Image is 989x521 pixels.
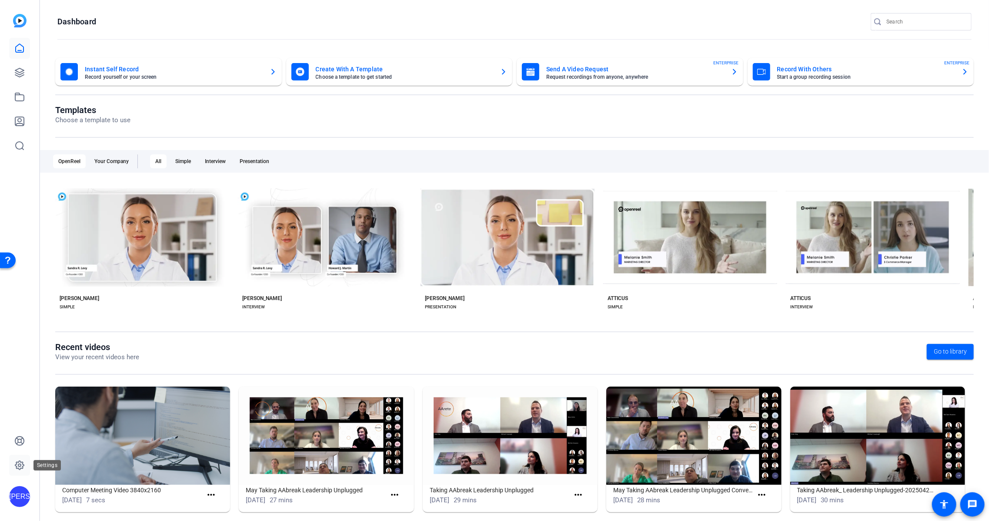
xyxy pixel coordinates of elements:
mat-card-title: Send A Video Request [546,64,724,74]
h1: May Taking AAbreak Leadership Unplugged [246,485,386,495]
h1: Templates [55,105,130,115]
mat-icon: more_horiz [573,490,584,501]
div: PRESENTATION [425,304,456,311]
img: Computer Meeting Video 3840x2160 [55,387,230,485]
span: 30 mins [821,496,844,504]
mat-card-subtitle: Choose a template to get started [316,74,494,80]
div: Simple [170,154,196,168]
mat-card-subtitle: Request recordings from anyone, anywhere [546,74,724,80]
span: 7 secs [86,496,105,504]
mat-card-title: Instant Self Record [85,64,263,74]
mat-icon: more_horiz [757,490,768,501]
span: [DATE] [797,496,817,504]
h1: Taking AAbreak_ Leadership Unplugged-20250424_153214-Meeting Recording [797,485,937,495]
button: Record With OthersStart a group recording sessionENTERPRISE [748,58,974,86]
h1: Taking AAbreak Leadership Unplugged [430,485,570,495]
div: ATTICUS [790,295,811,302]
h1: May Taking AAbreak Leadership Unplugged Conversation-20250529_123239-Meeting Recording [613,485,753,495]
div: Interview [200,154,231,168]
div: Presentation [234,154,274,168]
div: Settings [33,460,61,471]
div: INTERVIEW [242,304,265,311]
span: [DATE] [613,496,633,504]
div: Your Company [89,154,134,168]
mat-card-subtitle: Start a group recording session [777,74,955,80]
div: [PERSON_NAME] [425,295,464,302]
mat-icon: more_horiz [389,490,400,501]
mat-card-title: Record With Others [777,64,955,74]
img: blue-gradient.svg [13,14,27,27]
h1: Dashboard [57,17,96,27]
div: SIMPLE [608,304,623,311]
div: ATTICUS [608,295,628,302]
h1: Computer Meeting Video 3840x2160 [62,485,202,495]
span: ENTERPRISE [944,60,969,66]
img: Taking AAbreak Leadership Unplugged [423,387,598,485]
span: [DATE] [430,496,449,504]
div: INTERVIEW [790,304,813,311]
div: [PERSON_NAME] [9,486,30,507]
button: Create With A TemplateChoose a template to get started [286,58,513,86]
span: 28 mins [637,496,660,504]
span: 29 mins [454,496,477,504]
img: Taking AAbreak_ Leadership Unplugged-20250424_153214-Meeting Recording [790,387,965,485]
span: [DATE] [62,496,82,504]
mat-card-title: Create With A Template [316,64,494,74]
div: All [150,154,167,168]
h1: Recent videos [55,342,139,352]
div: [PERSON_NAME] [242,295,282,302]
button: Instant Self RecordRecord yourself or your screen [55,58,282,86]
span: Go to library [934,347,967,356]
mat-card-subtitle: Record yourself or your screen [85,74,263,80]
a: Go to library [927,344,974,360]
div: SIMPLE [60,304,75,311]
mat-icon: accessibility [939,499,949,510]
p: Choose a template to use [55,115,130,125]
span: [DATE] [246,496,265,504]
button: Send A Video RequestRequest recordings from anyone, anywhereENTERPRISE [517,58,743,86]
mat-icon: message [967,499,978,510]
p: View your recent videos here [55,352,139,362]
div: [PERSON_NAME] [60,295,99,302]
span: ENTERPRISE [714,60,739,66]
img: May Taking AAbreak Leadership Unplugged [239,387,414,485]
mat-icon: more_horiz [206,490,217,501]
span: 27 mins [270,496,293,504]
div: OpenReel [53,154,86,168]
input: Search [886,17,965,27]
mat-icon: more_horiz [940,490,951,501]
img: May Taking AAbreak Leadership Unplugged Conversation-20250529_123239-Meeting Recording [606,387,781,485]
